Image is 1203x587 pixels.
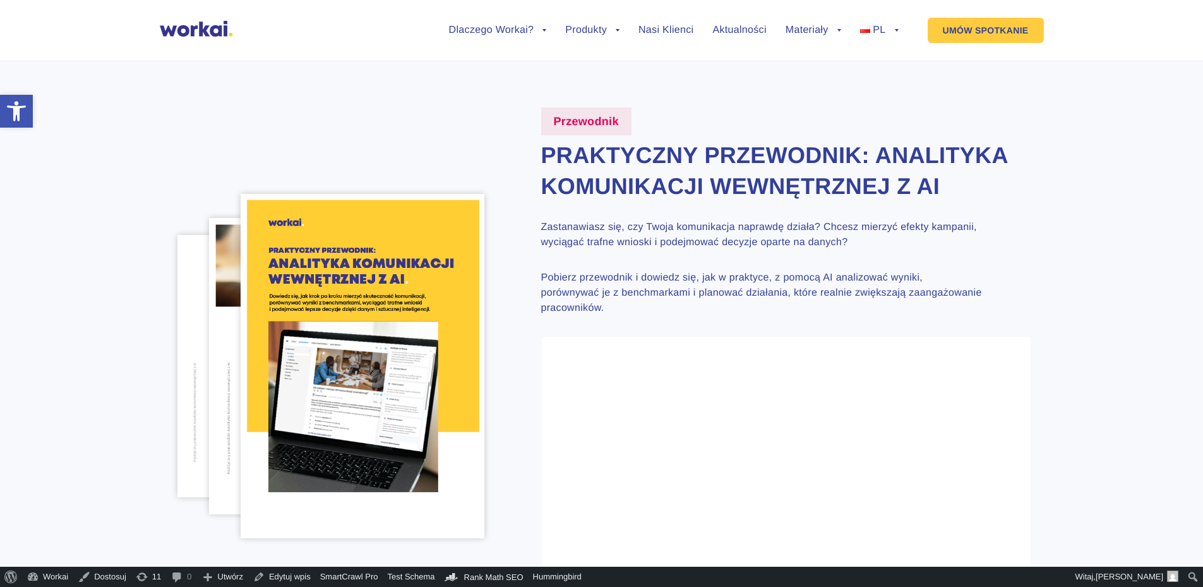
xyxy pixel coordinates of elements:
img: webinar-4-recycled-content-PL-pg18.png [209,218,418,514]
a: SmartCrawl Pro [316,567,383,587]
a: Witaj, [1071,567,1183,587]
a: Nasi Klienci [638,25,693,35]
span: Rank Math SEO [464,572,524,582]
img: webinar-4-recycled-content-cover.png [241,194,484,538]
a: Hummingbird [529,567,587,587]
a: Aktualności [712,25,766,35]
a: Edytuj wpis [248,567,316,587]
span: Utwórz [218,567,243,587]
span: 0 [187,567,191,587]
a: Materiały [786,25,841,35]
a: PL [860,25,899,35]
a: Workai [22,567,73,587]
a: Test Schema [383,567,440,587]
a: Dostosuj [73,567,131,587]
img: webinar-4-recycled-content-PL-pg22.png [177,235,362,497]
span: [PERSON_NAME] [1096,572,1163,581]
a: Produkty [565,25,619,35]
a: UMÓW SPOTKANIE [928,18,1044,43]
p: Pobierz przewodnik i dowiedz się, jak w praktyce, z pomocą AI analizować wyniki, porównywać je z ... [541,270,983,316]
h2: Praktyczny przewodnik: Analityka komunikacji wewnętrznej z AI [541,140,1031,202]
a: Dlaczego Workai? [449,25,547,35]
p: Zastanawiasz się, czy Twoja komunikacja naprawdę działa? Chcesz mierzyć efekty kampanii, wyciągać... [541,220,983,250]
span: 11 [152,567,161,587]
label: Przewodnik [541,107,631,135]
span: PL [873,25,885,35]
a: Kokpit Rank Math [440,567,529,587]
